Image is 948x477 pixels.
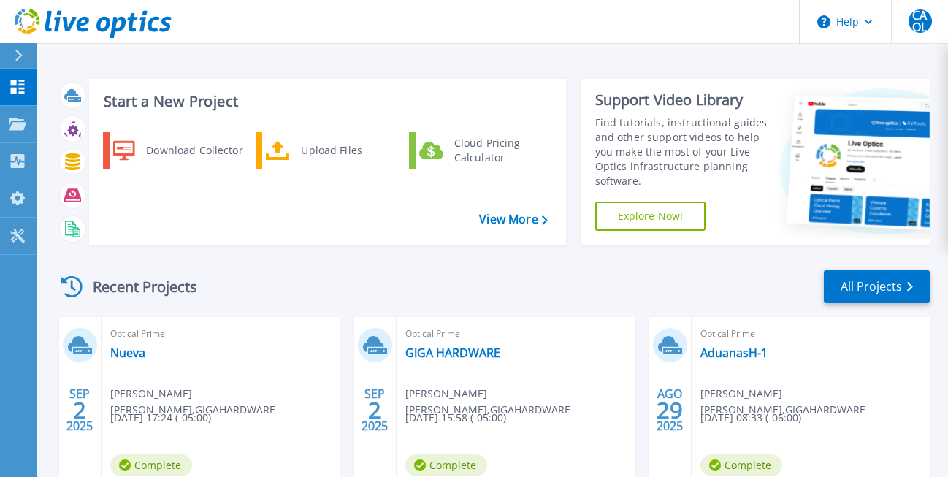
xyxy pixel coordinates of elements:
span: 29 [657,404,683,416]
div: Upload Files [294,136,402,165]
a: All Projects [824,270,930,303]
span: [DATE] 08:33 (-06:00) [700,410,801,426]
div: Cloud Pricing Calculator [447,136,555,165]
a: Upload Files [256,132,405,169]
span: [PERSON_NAME] [PERSON_NAME] , GIGAHARDWARE [405,386,635,418]
div: AGO 2025 [656,383,684,437]
span: Optical Prime [405,326,626,342]
span: Complete [700,454,782,476]
span: Complete [405,454,487,476]
span: 2 [368,404,381,416]
span: [DATE] 17:24 (-05:00) [110,410,211,426]
a: AduanasH-1 [700,346,768,360]
span: Optical Prime [110,326,331,342]
span: CAOL [909,9,932,33]
span: [DATE] 15:58 (-05:00) [405,410,506,426]
span: Optical Prime [700,326,921,342]
div: Find tutorials, instructional guides and other support videos to help you make the most of your L... [595,115,768,188]
div: Recent Projects [56,269,217,305]
span: [PERSON_NAME] [PERSON_NAME] , GIGAHARDWARE [110,386,340,418]
a: Cloud Pricing Calculator [409,132,559,169]
a: View More [479,213,547,226]
h3: Start a New Project [104,94,547,110]
div: SEP 2025 [66,383,93,437]
a: Download Collector [103,132,253,169]
a: Explore Now! [595,202,706,231]
span: Complete [110,454,192,476]
a: GIGA HARDWARE [405,346,500,360]
div: Download Collector [139,136,249,165]
span: 2 [73,404,86,416]
div: Support Video Library [595,91,768,110]
span: [PERSON_NAME] [PERSON_NAME] , GIGAHARDWARE [700,386,930,418]
a: Nueva [110,346,145,360]
div: SEP 2025 [361,383,389,437]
